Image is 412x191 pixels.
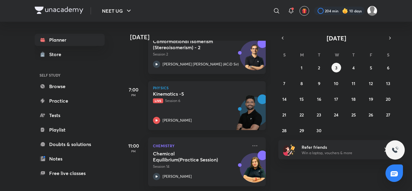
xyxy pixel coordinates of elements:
[297,110,306,119] button: September 22, 2025
[366,63,376,72] button: September 5, 2025
[130,33,272,41] h4: [DATE]
[386,81,390,86] abbr: September 13, 2025
[282,112,286,118] abbr: September 21, 2025
[280,110,289,119] button: September 21, 2025
[98,5,136,17] button: NEET UG
[366,94,376,104] button: September 19, 2025
[369,81,373,86] abbr: September 12, 2025
[314,110,324,119] button: September 23, 2025
[352,65,355,71] abbr: September 4, 2025
[35,95,105,107] a: Practice
[349,94,358,104] button: September 18, 2025
[367,6,377,16] img: Mahi Singh
[335,52,339,58] abbr: Wednesday
[153,86,261,90] p: Physics
[280,94,289,104] button: September 14, 2025
[331,110,341,119] button: September 24, 2025
[334,81,338,86] abbr: September 10, 2025
[369,112,373,118] abbr: September 26, 2025
[153,164,248,169] p: Session 14
[153,91,228,97] h5: Kinematics -5
[383,63,393,72] button: September 6, 2025
[299,112,304,118] abbr: September 22, 2025
[282,128,287,133] abbr: September 28, 2025
[318,81,320,86] abbr: September 9, 2025
[163,118,192,123] p: [PERSON_NAME]
[299,128,304,133] abbr: September 29, 2025
[240,156,269,185] img: Avatar
[391,146,399,154] img: ttu
[334,96,338,102] abbr: September 17, 2025
[351,112,356,118] abbr: September 25, 2025
[366,110,376,119] button: September 26, 2025
[386,96,391,102] abbr: September 20, 2025
[349,110,358,119] button: September 25, 2025
[349,78,358,88] button: September 11, 2025
[163,174,192,179] p: [PERSON_NAME]
[318,65,320,71] abbr: September 2, 2025
[342,8,348,14] img: streak
[122,93,146,97] p: PM
[153,38,228,50] h5: Conformational Isomerism (Stereoisomerism) - 2
[35,70,105,80] h6: SELF STUDY
[35,7,83,15] a: Company Logo
[302,8,307,14] img: avatar
[122,86,146,93] h5: 7:00
[283,52,286,58] abbr: Sunday
[383,110,393,119] button: September 27, 2025
[240,44,269,73] img: Avatar
[297,126,306,135] button: September 29, 2025
[383,94,393,104] button: September 20, 2025
[287,34,386,42] button: [DATE]
[49,51,65,58] div: Store
[35,109,105,121] a: Tests
[302,150,376,156] p: Win a laptop, vouchers & more
[297,78,306,88] button: September 8, 2025
[349,63,358,72] button: September 4, 2025
[314,63,324,72] button: September 2, 2025
[352,52,355,58] abbr: Thursday
[153,98,163,103] span: Live
[366,78,376,88] button: September 12, 2025
[35,167,105,179] a: Free live classes
[122,149,146,153] p: PM
[314,94,324,104] button: September 16, 2025
[383,78,393,88] button: September 13, 2025
[153,142,248,149] p: Chemistry
[163,62,239,67] p: [PERSON_NAME] [PERSON_NAME] (ACiD Sir)
[35,48,105,60] a: Store
[314,78,324,88] button: September 9, 2025
[300,81,303,86] abbr: September 8, 2025
[317,96,321,102] abbr: September 16, 2025
[302,144,376,150] h6: Refer friends
[352,81,355,86] abbr: September 11, 2025
[153,52,248,57] p: Session 2
[282,96,287,102] abbr: September 14, 2025
[370,65,372,71] abbr: September 5, 2025
[327,34,346,42] span: [DATE]
[283,144,295,156] img: referral
[369,96,373,102] abbr: September 19, 2025
[386,112,390,118] abbr: September 27, 2025
[297,63,306,72] button: September 1, 2025
[283,81,285,86] abbr: September 7, 2025
[301,65,303,71] abbr: September 1, 2025
[153,98,248,103] p: Session 6
[335,65,338,71] abbr: September 3, 2025
[331,78,341,88] button: September 10, 2025
[316,128,322,133] abbr: September 30, 2025
[314,126,324,135] button: September 30, 2025
[233,94,266,136] img: unacademy
[299,6,309,16] button: avatar
[35,80,105,92] a: Browse
[35,7,83,14] img: Company Logo
[387,52,389,58] abbr: Saturday
[35,153,105,165] a: Notes
[280,78,289,88] button: September 7, 2025
[318,52,320,58] abbr: Tuesday
[331,63,341,72] button: September 3, 2025
[317,112,321,118] abbr: September 23, 2025
[370,52,372,58] abbr: Friday
[122,142,146,149] h5: 11:00
[35,138,105,150] a: Doubts & solutions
